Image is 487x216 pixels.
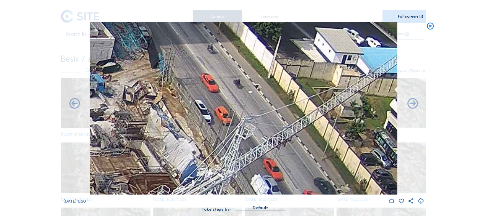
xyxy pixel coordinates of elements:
[253,205,268,211] div: Default
[398,14,418,19] div: Fullscreen
[68,98,81,110] i: Forward
[406,98,419,110] i: Back
[64,199,86,204] span: [DATE] 15:20
[90,22,397,195] img: Image
[202,207,231,211] div: Take steps by:
[235,205,285,211] div: Default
